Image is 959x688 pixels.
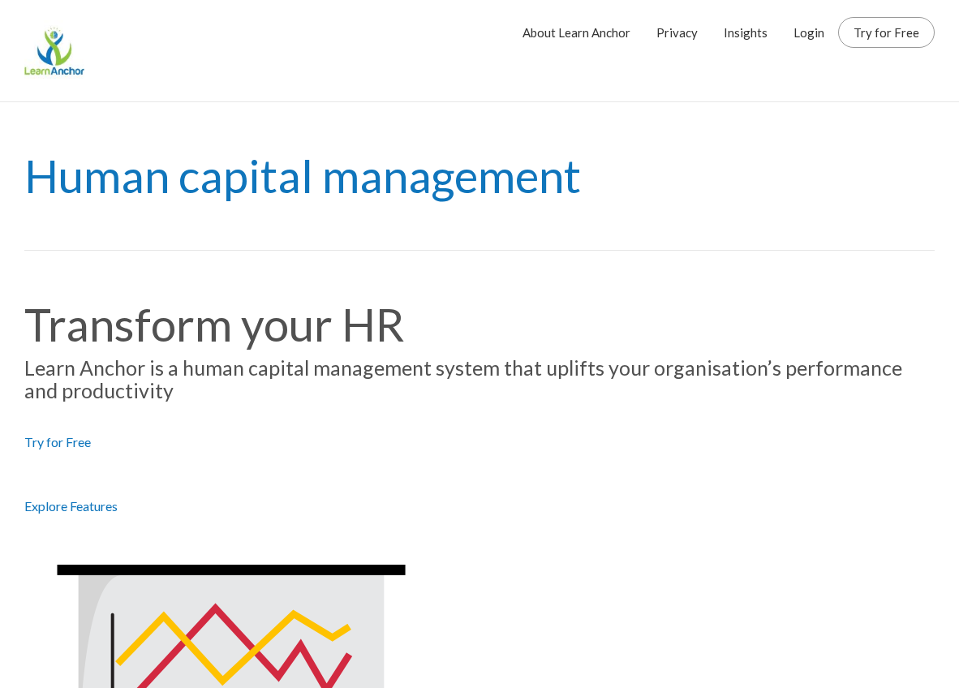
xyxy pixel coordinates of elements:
h1: Human capital management [24,102,935,251]
h1: Transform your HR [24,299,935,350]
a: Privacy [656,12,698,53]
a: Explore Features [24,498,118,514]
h4: Learn Anchor is a human capital management system that uplifts your organisation’s performance an... [24,357,935,402]
a: Try for Free [854,24,919,41]
a: Login [793,12,824,53]
a: About Learn Anchor [523,12,630,53]
a: Insights [724,12,768,53]
img: Learn Anchor [24,20,84,81]
a: Try for Free [24,434,91,449]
